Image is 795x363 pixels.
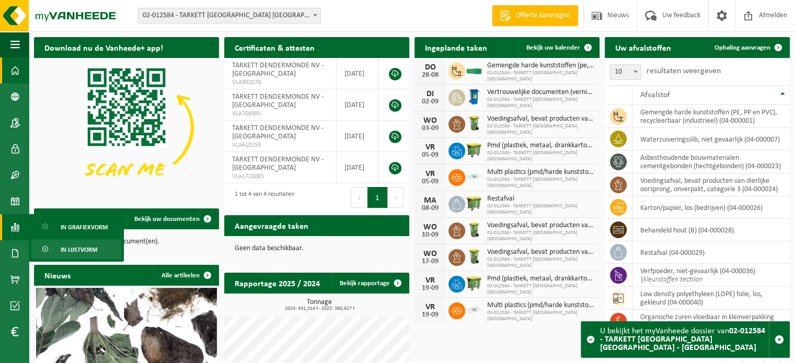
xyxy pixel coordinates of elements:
div: 19-09 [420,311,441,319]
img: WB-0140-HPE-GN-50 [465,221,483,239]
img: WB-0140-HPE-GN-50 [465,114,483,132]
td: karton/papier, los (bedrijven) (04-000026) [632,196,790,219]
div: DI [420,90,441,98]
span: 02-012584 - TARKETT [GEOGRAPHIC_DATA] [GEOGRAPHIC_DATA] [487,256,594,269]
span: Multi plastics (pmd/harde kunststoffen/spanbanden/eps/folie naturel/folie gemeng... [487,301,594,310]
td: [DATE] [337,121,378,152]
span: Pmd (plastiek, metaal, drankkartons) (bedrijven) [487,275,594,283]
div: 08-09 [420,205,441,212]
span: Ophaling aanvragen [715,44,770,51]
td: gemengde harde kunststoffen (PE, PP en PVC), recycleerbaar (industrieel) (04-000001) [632,105,790,128]
div: 17-09 [420,258,441,265]
td: organische zuren vloeibaar in kleinverpakking (04-000042) [632,310,790,333]
h2: Documenten [34,208,101,229]
a: Ophaling aanvragen [706,37,789,58]
span: Vertrouwelijke documenten (vernietiging - recyclage) [487,88,594,97]
span: 02-012584 - TARKETT [GEOGRAPHIC_DATA] [GEOGRAPHIC_DATA] [487,177,594,189]
img: WB-1100-HPE-GN-50 [465,141,483,159]
span: 02-012584 - TARKETT [GEOGRAPHIC_DATA] [GEOGRAPHIC_DATA] [487,123,594,136]
p: Geen data beschikbaar. [235,245,399,252]
span: Voedingsafval, bevat producten van dierlijke oorsprong, onverpakt, categorie 3 [487,248,594,256]
div: 03-09 [420,125,441,132]
div: 05-09 [420,151,441,159]
div: VR [420,303,441,311]
div: WO [420,250,441,258]
img: Download de VHEPlus App [34,58,219,197]
h2: Rapportage 2025 / 2024 [224,273,330,293]
span: Multi plastics (pmd/harde kunststoffen/spanbanden/eps/folie naturel/folie gemeng... [487,168,594,177]
span: 02-012584 - TARKETT [GEOGRAPHIC_DATA] [GEOGRAPHIC_DATA] [487,310,594,322]
td: [DATE] [337,58,378,89]
img: WB-1100-HPE-GN-50 [465,274,483,292]
div: U bekijkt het myVanheede dossier van [600,322,769,357]
i: kleurstoffen tectilon [643,276,702,284]
span: VLA610159 [232,141,328,149]
h2: Ingeplande taken [414,37,498,57]
h3: Tonnage [229,299,409,311]
div: 28-08 [420,72,441,79]
img: LP-SK-00500-LPE-16 [465,301,483,319]
span: 02-012584 - TARKETT DENDERMONDE NV - DENDERMONDE [139,8,320,23]
a: In grafiekvorm [31,217,121,237]
span: Voedingsafval, bevat producten van dierlijke oorsprong, onverpakt, categorie 3 [487,115,594,123]
span: In grafiekvorm [61,217,108,237]
span: In lijstvorm [61,240,97,260]
span: VLA902070 [232,78,328,87]
div: MA [420,196,441,205]
span: Voedingsafval, bevat producten van dierlijke oorsprong, onverpakt, categorie 3 [487,221,594,230]
a: In lijstvorm [31,239,121,259]
span: TARKETT DENDERMONDE NV - [GEOGRAPHIC_DATA] [232,124,324,140]
td: voedingsafval, bevat producten van dierlijke oorsprong, onverpakt, categorie 3 (04-000024) [632,173,790,196]
span: TARKETT DENDERMONDE NV - [GEOGRAPHIC_DATA] [232,93,324,109]
td: behandeld hout (B) (04-000028) [632,219,790,241]
div: 02-09 [420,98,441,106]
span: TARKETT DENDERMONDE NV - [GEOGRAPHIC_DATA] [232,156,324,172]
span: VLA1710065 [232,172,328,181]
div: 19-09 [420,285,441,292]
span: 02-012584 - TARKETT [GEOGRAPHIC_DATA] [GEOGRAPHIC_DATA] [487,97,594,109]
div: DO [420,63,441,72]
img: HK-XC-20-GN-00 [465,65,483,75]
div: WO [420,223,441,231]
a: Bekijk rapportage [331,273,408,294]
span: Bekijk uw documenten [134,216,200,223]
span: 02-012584 - TARKETT [GEOGRAPHIC_DATA] [GEOGRAPHIC_DATA] [487,70,594,83]
h2: Aangevraagde taken [224,215,319,236]
span: TARKETT DENDERMONDE NV - [GEOGRAPHIC_DATA] [232,62,324,78]
span: Pmd (plastiek, metaal, drankkartons) (bedrijven) [487,142,594,150]
img: WB-0240-HPE-BE-09 [465,88,483,106]
strong: 02-012584 - TARKETT [GEOGRAPHIC_DATA] [GEOGRAPHIC_DATA] - [GEOGRAPHIC_DATA] [600,327,765,352]
td: [DATE] [337,89,378,121]
div: WO [420,116,441,125]
a: Offerte aanvragen [492,5,578,26]
td: verfpoeder, niet-gevaarlijk (04-000036) | [632,264,790,287]
a: Bekijk uw kalender [518,37,598,58]
span: 10 [610,64,641,80]
span: Gemengde harde kunststoffen (pe, pp en pvc), recycleerbaar (industrieel) [487,62,594,70]
div: 10-09 [420,231,441,239]
p: U heeft 1063 ongelezen document(en). [44,238,209,245]
td: [DATE] [337,152,378,183]
h2: Certificaten & attesten [224,37,325,57]
span: 02-012584 - TARKETT [GEOGRAPHIC_DATA] [GEOGRAPHIC_DATA] [487,230,594,242]
span: Offerte aanvragen [513,10,573,21]
td: low density polyethyleen (LDPE) folie, los, gekleurd (04-000040) [632,287,790,310]
div: VR [420,143,441,151]
button: Previous [351,187,367,208]
td: restafval (04-000029) [632,241,790,264]
span: Bekijk uw kalender [526,44,580,51]
img: LP-SK-00500-LPE-16 [465,168,483,185]
span: 02-012584 - TARKETT DENDERMONDE NV - DENDERMONDE [138,8,321,24]
span: 02-012584 - TARKETT [GEOGRAPHIC_DATA] [GEOGRAPHIC_DATA] [487,150,594,162]
h2: Uw afvalstoffen [605,37,682,57]
div: VR [420,276,441,285]
h2: Download nu de Vanheede+ app! [34,37,174,57]
a: Bekijk uw documenten [126,208,218,229]
span: Afvalstof [640,91,670,99]
button: Next [388,187,404,208]
span: 02-012584 - TARKETT [GEOGRAPHIC_DATA] [GEOGRAPHIC_DATA] [487,283,594,296]
span: Restafval [487,195,594,203]
span: 02-012584 - TARKETT [GEOGRAPHIC_DATA] [GEOGRAPHIC_DATA] [487,203,594,216]
span: 2024: 431,314 t - 2025: 380,627 t [229,306,409,311]
span: VLA706995 [232,110,328,118]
